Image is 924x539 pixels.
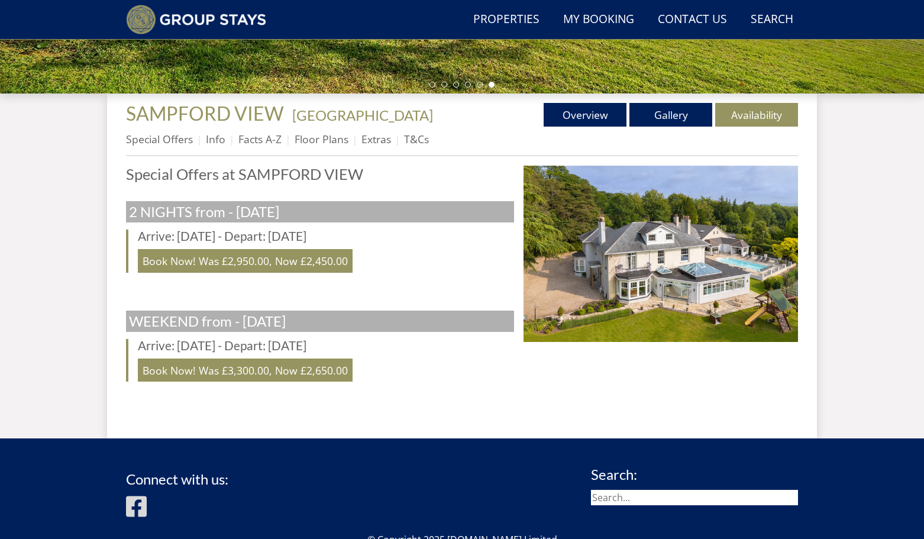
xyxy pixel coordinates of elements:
a: Book Now! Was £3,300.00, Now £2,650.00 [138,359,353,382]
h2: 2 NIGHTS from - [DATE] [126,201,514,222]
a: Book Now! Was £2,950.00, Now £2,450.00 [138,249,353,272]
h3: Search: [591,467,798,482]
a: My Booking [558,7,639,33]
a: Availability [715,103,798,127]
h3: Arrive: [DATE] - Depart: [DATE] [138,230,514,243]
h3: Connect with us: [126,472,228,487]
a: Floor Plans [295,132,348,146]
img: Facebook [126,495,147,518]
a: Search [746,7,798,33]
img: Group Stays [126,5,266,34]
h2: Special Offers at SAMPFORD VIEW [126,166,514,182]
a: Info [206,132,225,146]
a: Special Offers [126,132,193,146]
a: Properties [469,7,544,33]
a: Facts A-Z [238,132,282,146]
h2: WEEKEND from - [DATE] [126,311,514,332]
a: Contact Us [653,7,732,33]
span: - [287,106,433,124]
a: [GEOGRAPHIC_DATA] [292,106,433,124]
input: Search... [591,490,798,505]
a: T&Cs [404,132,429,146]
a: Gallery [629,103,712,127]
h3: Arrive: [DATE] - Depart: [DATE] [138,339,514,353]
a: SAMPFORD VIEW [126,102,287,125]
span: SAMPFORD VIEW [126,102,284,125]
a: Overview [544,103,626,127]
a: Extras [361,132,391,146]
img: An image of 'SAMPFORD VIEW' [524,166,798,342]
